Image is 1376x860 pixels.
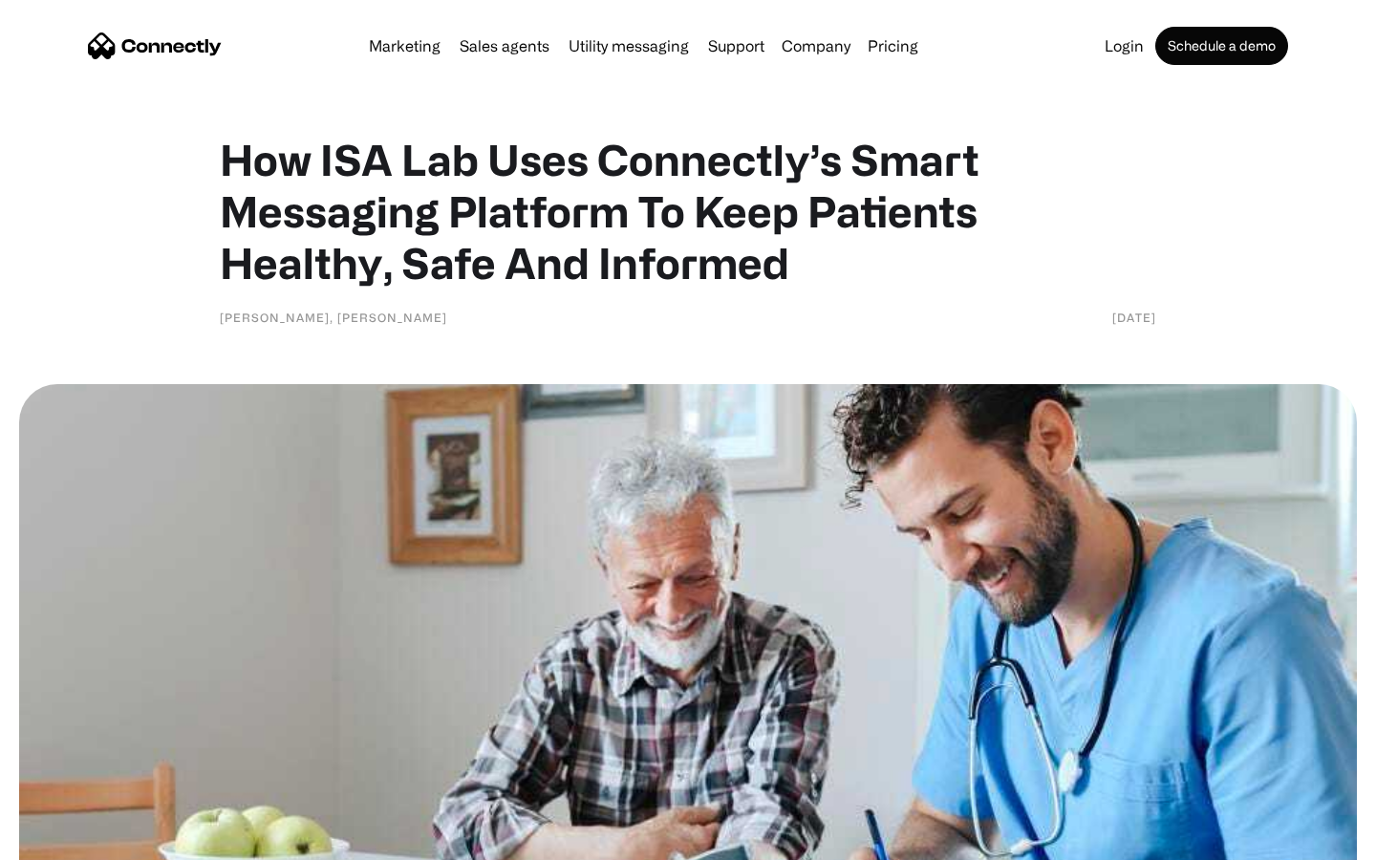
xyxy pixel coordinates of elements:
[860,38,926,54] a: Pricing
[220,134,1156,289] h1: How ISA Lab Uses Connectly’s Smart Messaging Platform To Keep Patients Healthy, Safe And Informed
[782,32,850,59] div: Company
[700,38,772,54] a: Support
[88,32,222,60] a: home
[361,38,448,54] a: Marketing
[1097,38,1151,54] a: Login
[220,308,447,327] div: [PERSON_NAME], [PERSON_NAME]
[561,38,697,54] a: Utility messaging
[776,32,856,59] div: Company
[19,827,115,853] aside: Language selected: English
[452,38,557,54] a: Sales agents
[38,827,115,853] ul: Language list
[1112,308,1156,327] div: [DATE]
[1155,27,1288,65] a: Schedule a demo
